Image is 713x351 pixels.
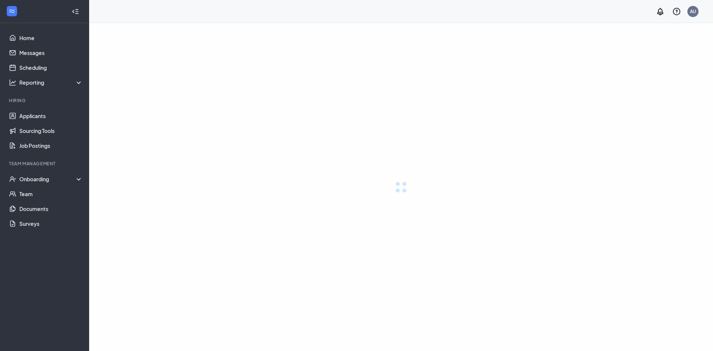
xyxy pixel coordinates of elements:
[9,97,81,104] div: Hiring
[19,138,83,153] a: Job Postings
[656,7,665,16] svg: Notifications
[19,186,83,201] a: Team
[672,7,681,16] svg: QuestionInfo
[19,108,83,123] a: Applicants
[19,201,83,216] a: Documents
[19,175,83,183] div: Onboarding
[19,216,83,231] a: Surveys
[690,8,696,14] div: AU
[9,79,16,86] svg: Analysis
[19,60,83,75] a: Scheduling
[19,123,83,138] a: Sourcing Tools
[19,79,83,86] div: Reporting
[19,30,83,45] a: Home
[72,8,79,15] svg: Collapse
[19,45,83,60] a: Messages
[8,7,16,15] svg: WorkstreamLogo
[9,175,16,183] svg: UserCheck
[9,160,81,167] div: Team Management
